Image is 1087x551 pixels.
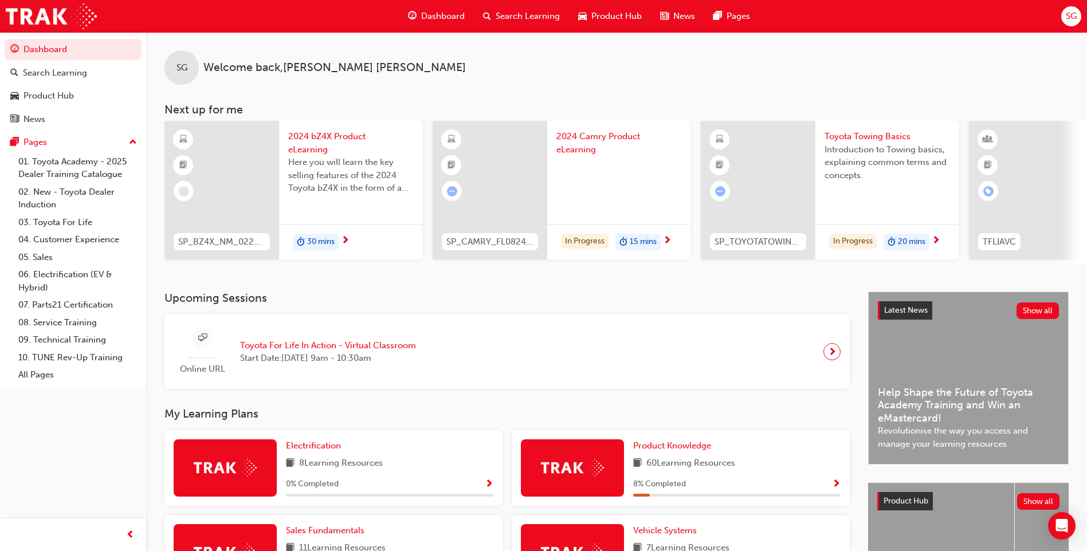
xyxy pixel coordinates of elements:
span: learningRecordVerb_ATTEMPT-icon [447,186,457,196]
a: SP_BZ4X_NM_0224_EL012024 bZ4X Product eLearningHere you will learn the key selling features of th... [164,121,422,259]
div: In Progress [829,234,877,249]
a: Search Learning [5,62,142,84]
span: Show Progress [832,479,841,490]
span: guage-icon [10,45,19,55]
span: Latest News [884,305,928,315]
span: Toyota Towing Basics [825,130,949,143]
span: Here you will learn the key selling features of the 2024 Toyota bZ4X in the form of a virtual 6-p... [288,156,413,195]
span: SP_BZ4X_NM_0224_EL01 [178,235,265,249]
button: Show Progress [832,477,841,491]
a: Product Hub [5,85,142,107]
button: Show all [1017,493,1060,510]
div: In Progress [561,234,609,249]
span: learningResourceType_INSTRUCTOR_LED-icon [984,132,992,147]
span: search-icon [483,9,491,23]
div: Open Intercom Messenger [1048,512,1076,540]
span: 2024 bZ4X Product eLearning [288,130,413,156]
span: prev-icon [126,528,135,542]
span: Product Hub [884,496,928,506]
span: Revolutionise the way you access and manage your learning resources. [878,424,1059,450]
a: 01. Toyota Academy - 2025 Dealer Training Catalogue [14,153,142,183]
a: car-iconProduct Hub [569,5,651,28]
span: 60 Learning Resources [646,456,735,471]
span: book-icon [633,456,642,471]
span: 30 mins [307,235,335,249]
span: Online URL [174,363,231,376]
span: Dashboard [421,10,465,23]
span: next-icon [932,236,940,246]
button: Pages [5,132,142,153]
a: 10. TUNE Rev-Up Training [14,349,142,367]
span: up-icon [129,135,137,150]
span: 20 mins [898,235,925,249]
a: 04. Customer Experience [14,231,142,249]
span: learningRecordVerb_ENROLL-icon [983,186,994,196]
span: Sales Fundamentals [286,525,364,536]
span: Pages [727,10,750,23]
a: 02. New - Toyota Dealer Induction [14,183,142,214]
a: Electrification [286,439,346,452]
div: News [23,113,45,126]
span: duration-icon [888,235,896,250]
span: SP_TOYOTATOWING_0424 [715,235,802,249]
a: Vehicle Systems [633,524,701,537]
span: pages-icon [10,137,19,148]
a: guage-iconDashboard [399,5,474,28]
span: 8 Learning Resources [299,456,383,471]
h3: Upcoming Sessions [164,292,850,305]
img: Trak [6,3,97,29]
span: booktick-icon [448,158,456,173]
img: Trak [194,459,257,477]
div: Product Hub [23,89,74,103]
a: Latest NewsShow all [878,301,1059,320]
a: SP_CAMRY_FL0824_EL2024 Camry Product eLearningIn Progressduration-icon15 mins [433,121,690,259]
span: News [673,10,695,23]
span: book-icon [286,456,295,471]
span: Search Learning [496,10,560,23]
h3: My Learning Plans [164,407,850,420]
a: 05. Sales [14,249,142,266]
a: All Pages [14,366,142,384]
span: Help Shape the Future of Toyota Academy Training and Win an eMastercard! [878,386,1059,425]
span: learningResourceType_ELEARNING-icon [448,132,456,147]
span: Start Date: [DATE] 9am - 10:30am [240,352,416,365]
a: News [5,109,142,130]
span: learningResourceType_ELEARNING-icon [179,132,187,147]
span: SG [1066,10,1077,23]
a: 03. Toyota For Life [14,214,142,231]
span: SG [176,61,187,74]
span: Product Knowledge [633,440,711,451]
span: news-icon [10,115,19,125]
a: 07. Parts21 Certification [14,296,142,314]
span: learningRecordVerb_NONE-icon [179,186,189,196]
a: Online URLToyota For Life In Action - Virtual ClassroomStart Date:[DATE] 9am - 10:30am [174,324,841,380]
a: pages-iconPages [704,5,759,28]
span: Welcome back , [PERSON_NAME] [PERSON_NAME] [203,61,466,74]
span: 0 % Completed [286,478,339,491]
span: 8 % Completed [633,478,686,491]
a: Sales Fundamentals [286,524,369,537]
button: Show Progress [485,477,493,491]
span: next-icon [663,236,672,246]
span: guage-icon [408,9,417,23]
button: SG [1061,6,1081,26]
span: 2024 Camry Product eLearning [556,130,681,156]
span: 15 mins [630,235,657,249]
a: Dashboard [5,39,142,60]
span: duration-icon [297,235,305,250]
span: duration-icon [619,235,627,250]
span: Product Hub [591,10,642,23]
span: Electrification [286,440,341,451]
span: Toyota For Life In Action - Virtual Classroom [240,339,416,352]
span: booktick-icon [179,158,187,173]
span: booktick-icon [984,158,992,173]
button: Show all [1017,302,1059,319]
div: Pages [23,136,47,149]
span: car-icon [10,91,19,101]
a: Product Knowledge [633,439,716,452]
a: news-iconNews [651,5,704,28]
span: Vehicle Systems [633,525,697,536]
span: SP_CAMRY_FL0824_EL [446,235,533,249]
a: 08. Service Training [14,314,142,332]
